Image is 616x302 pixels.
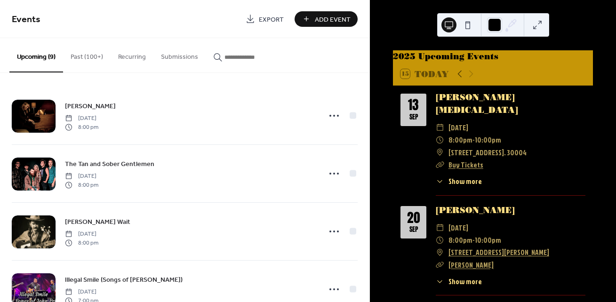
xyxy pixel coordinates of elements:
[475,234,501,246] span: 10:00pm
[448,176,482,187] span: Show more
[9,38,63,72] button: Upcoming (9)
[448,222,468,234] span: [DATE]
[393,50,593,63] div: 2025 Upcoming Events
[65,159,154,169] a: The Tan and Sober Gentlemen
[295,11,358,27] button: Add Event
[436,134,444,146] div: ​
[448,121,468,134] span: [DATE]
[65,230,98,238] span: [DATE]
[153,38,206,72] button: Submissions
[436,92,518,114] a: [PERSON_NAME][MEDICAL_DATA]
[239,11,291,27] a: Export
[448,134,472,146] span: 8:00pm
[448,159,483,170] a: Buy Tickets
[436,205,515,215] a: [PERSON_NAME]
[448,146,527,159] span: [STREET_ADDRESS]. 30004
[436,176,444,187] div: ​
[65,123,98,131] span: 8:00 pm
[65,238,98,247] span: 8:00 pm
[65,172,98,181] span: [DATE]
[436,246,444,258] div: ​
[65,216,130,227] a: [PERSON_NAME] Wait
[65,159,154,169] span: The Tan and Sober Gentlemen
[63,38,111,72] button: Past (100+)
[436,234,444,246] div: ​
[436,159,444,171] div: ​
[65,288,98,296] span: [DATE]
[472,134,475,146] span: -
[65,274,183,285] a: Illegal Smile (Songs of [PERSON_NAME])
[65,102,116,111] span: [PERSON_NAME]
[65,114,98,123] span: [DATE]
[408,99,419,112] div: 13
[407,212,420,225] div: 20
[315,15,351,24] span: Add Event
[12,10,40,29] span: Events
[436,176,481,187] button: ​Show more
[448,276,482,287] span: Show more
[65,101,116,111] a: [PERSON_NAME]
[65,181,98,189] span: 8:00 pm
[436,276,444,287] div: ​
[436,259,444,271] div: ​
[448,260,494,270] a: [PERSON_NAME]
[259,15,284,24] span: Export
[448,246,549,258] a: [STREET_ADDRESS][PERSON_NAME]
[472,234,475,246] span: -
[409,114,418,120] div: Sep
[448,234,472,246] span: 8:00pm
[436,121,444,134] div: ​
[436,222,444,234] div: ​
[111,38,153,72] button: Recurring
[475,134,501,146] span: 10:00pm
[436,276,481,287] button: ​Show more
[65,217,130,227] span: [PERSON_NAME] Wait
[409,226,418,233] div: Sep
[436,146,444,159] div: ​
